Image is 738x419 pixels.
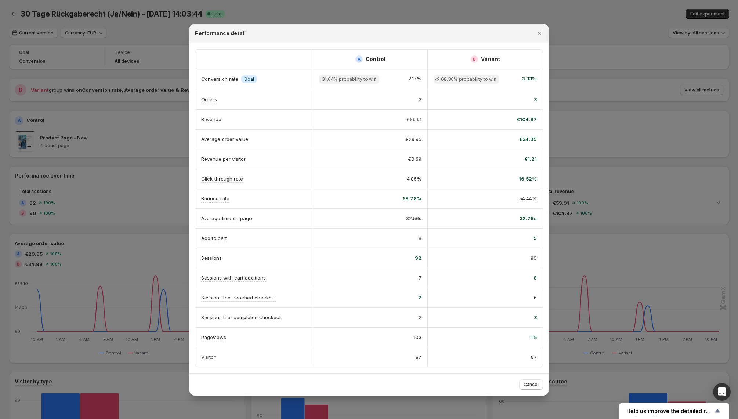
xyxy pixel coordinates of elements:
[531,254,537,262] span: 90
[201,334,226,341] p: Pageviews
[244,76,254,82] span: Goal
[519,175,537,182] span: 16.52%
[201,155,246,163] p: Revenue per visitor
[519,135,537,143] span: €34.99
[626,407,722,415] button: Show survey - Help us improve the detailed report for A/B campaigns
[415,254,422,262] span: 92
[406,215,422,222] span: 32.56s
[201,116,221,123] p: Revenue
[201,195,229,202] p: Bounce rate
[201,135,248,143] p: Average order value
[473,57,476,61] h2: B
[416,353,422,361] span: 87
[419,274,422,281] span: 7
[201,353,216,361] p: Visitor
[402,195,422,202] span: 59.78%
[201,175,243,182] p: Click-through rate
[626,408,713,415] span: Help us improve the detailed report for A/B campaigns
[534,314,537,321] span: 3
[201,314,281,321] p: Sessions that completed checkout
[524,382,539,387] span: Cancel
[533,234,537,242] span: 9
[418,294,422,301] span: 7
[408,75,422,84] span: 2.17%
[407,175,422,182] span: 4.85%
[201,294,276,301] p: Sessions that reached checkout
[522,75,537,84] span: 3.33%
[201,75,238,83] p: Conversion rate
[441,76,496,82] span: 68.36% probability to win
[201,274,266,281] p: Sessions with cart additions
[358,57,361,61] h2: A
[201,234,227,242] p: Add to cart
[534,28,545,39] button: Close
[531,353,537,361] span: 87
[519,379,543,390] button: Cancel
[517,116,537,123] span: €104.97
[366,55,386,63] h2: Control
[201,254,222,262] p: Sessions
[406,116,422,123] span: €59.91
[481,55,500,63] h2: Variant
[520,215,537,222] span: 32.79s
[413,334,422,341] span: 103
[408,155,422,163] span: €0.69
[405,135,422,143] span: €29.95
[524,155,537,163] span: €1.21
[713,383,731,401] div: Open Intercom Messenger
[533,274,537,281] span: 8
[419,234,422,242] span: 8
[534,294,537,301] span: 6
[534,96,537,103] span: 3
[201,215,252,222] p: Average time on page
[419,96,422,103] span: 2
[529,334,537,341] span: 115
[201,96,217,103] p: Orders
[322,76,376,82] span: 31.64% probability to win
[419,314,422,321] span: 2
[195,30,246,37] h2: Performance detail
[519,195,537,202] span: 54.44%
